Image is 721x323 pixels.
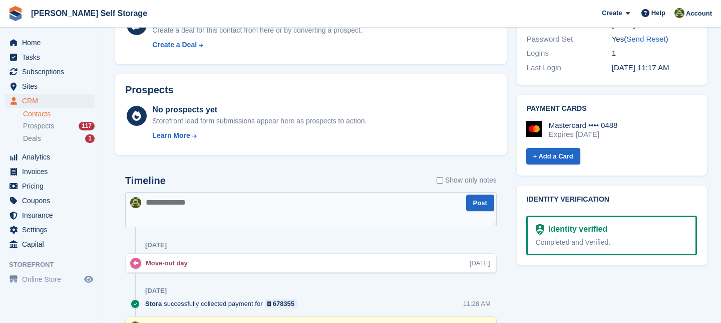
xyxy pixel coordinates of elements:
span: Insurance [22,208,82,222]
a: Prospects 117 [23,121,95,131]
a: menu [5,36,95,50]
div: Mastercard •••• 0488 [549,121,618,130]
div: [DATE] [145,241,167,249]
a: menu [5,223,95,237]
a: menu [5,237,95,251]
span: Online Store [22,272,82,286]
a: + Add a Card [526,148,580,165]
span: Home [22,36,82,50]
h2: Payment cards [527,105,697,113]
span: Sites [22,79,82,93]
div: 117 [79,122,95,130]
div: 11:28 AM [463,299,491,308]
a: Send Reset [626,35,665,43]
a: menu [5,79,95,93]
span: Storefront [9,260,100,270]
div: [DATE] [470,258,490,268]
a: menu [5,179,95,193]
span: Pricing [22,179,82,193]
span: Account [686,9,712,19]
div: Yes [612,34,697,45]
span: Deals [23,134,41,143]
input: Show only notes [437,175,443,186]
div: Identity verified [544,223,607,235]
div: 678355 [273,299,294,308]
span: Stora [145,299,162,308]
span: Subscriptions [22,65,82,79]
a: menu [5,208,95,222]
div: No prospects yet [152,104,367,116]
div: Move-out day [146,258,193,268]
span: Analytics [22,150,82,164]
h2: Identity verification [527,196,697,204]
a: Deals 1 [23,133,95,144]
div: Storefront lead form submissions appear here as prospects to action. [152,116,367,126]
h2: Prospects [125,84,174,96]
span: Coupons [22,194,82,208]
div: Create a Deal [152,40,197,50]
img: Karl [674,8,684,18]
a: Preview store [83,273,95,285]
div: Last Login [527,62,612,74]
span: CRM [22,94,82,108]
div: [DATE] [145,287,167,295]
div: Completed and Verified. [536,237,687,248]
span: Prospects [23,121,54,131]
div: Expires [DATE] [549,130,618,139]
button: Post [466,195,494,211]
div: Learn More [152,130,190,141]
span: Invoices [22,165,82,179]
a: Learn More [152,130,367,141]
a: menu [5,272,95,286]
img: Identity Verification Ready [536,224,544,235]
span: Tasks [22,50,82,64]
div: Logins [527,48,612,59]
img: stora-icon-8386f47178a22dfd0bd8f6a31ec36ba5ce8667c1dd55bd0f319d3a0aa187defe.svg [8,6,23,21]
div: Create a deal for this contact from here or by converting a prospect. [152,25,362,36]
img: Mastercard Logo [526,121,542,137]
span: Create [602,8,622,18]
span: ( ) [624,35,668,43]
div: 1 [612,48,697,59]
a: menu [5,94,95,108]
label: Show only notes [437,175,497,186]
a: Create a Deal [152,40,362,50]
a: Contacts [23,109,95,119]
a: menu [5,194,95,208]
h2: Timeline [125,175,166,187]
a: menu [5,65,95,79]
span: Capital [22,237,82,251]
a: 678355 [265,299,297,308]
a: menu [5,165,95,179]
time: 2025-07-22 10:17:22 UTC [612,63,669,72]
img: Karl [130,197,141,208]
a: menu [5,50,95,64]
div: Password Set [527,34,612,45]
a: menu [5,150,95,164]
div: 1 [85,134,95,143]
span: Help [651,8,665,18]
div: successfully collected payment for [145,299,302,308]
span: Settings [22,223,82,237]
a: [PERSON_NAME] Self Storage [27,5,151,22]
